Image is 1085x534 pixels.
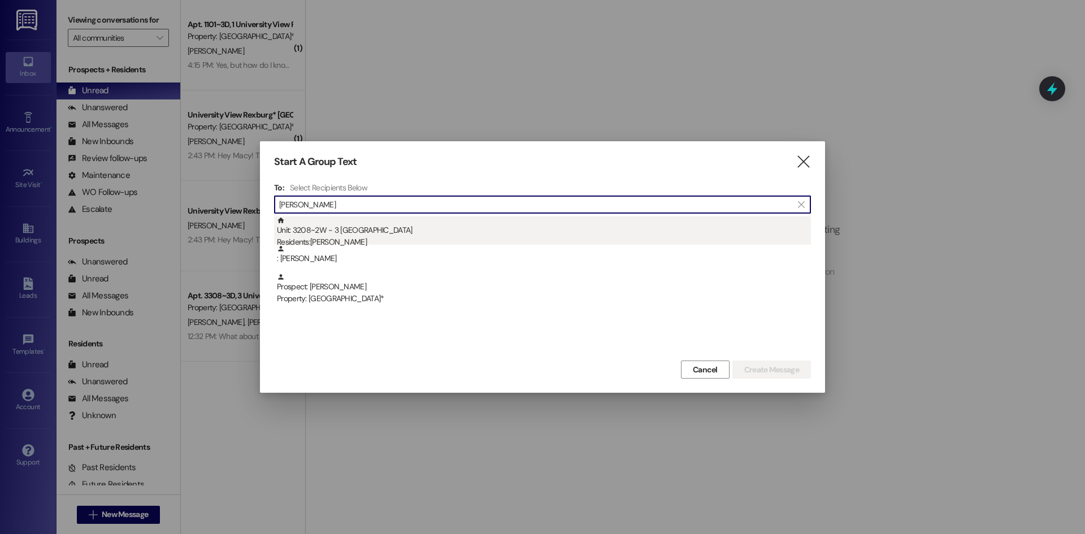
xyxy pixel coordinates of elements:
div: Residents: [PERSON_NAME] [277,236,811,248]
span: Create Message [744,364,799,376]
div: : [PERSON_NAME] [274,245,811,273]
div: : [PERSON_NAME] [277,245,811,264]
button: Cancel [681,361,730,379]
input: Search for any contact or apartment [279,197,792,212]
h3: To: [274,183,284,193]
button: Clear text [792,196,810,213]
div: Property: [GEOGRAPHIC_DATA]* [277,293,811,305]
h4: Select Recipients Below [290,183,367,193]
i:  [798,200,804,209]
span: Cancel [693,364,718,376]
i:  [796,156,811,168]
div: Prospect: [PERSON_NAME] [277,273,811,305]
button: Create Message [732,361,811,379]
div: Unit: 3208~2W - 3 [GEOGRAPHIC_DATA] [277,216,811,249]
div: Unit: 3208~2W - 3 [GEOGRAPHIC_DATA]Residents:[PERSON_NAME] [274,216,811,245]
h3: Start A Group Text [274,155,357,168]
div: Prospect: [PERSON_NAME]Property: [GEOGRAPHIC_DATA]* [274,273,811,301]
